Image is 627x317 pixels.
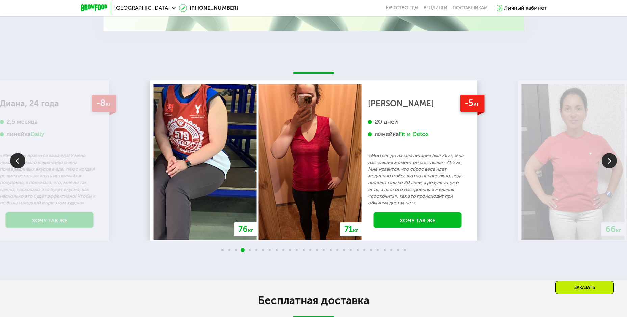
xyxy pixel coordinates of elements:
h2: Бесплатная доставка [125,294,503,307]
span: кг [353,227,358,233]
p: «Мой вес до начала питания был 76 кг, и на настоящий момент он составляет 71,2 кг. Мне нравится, ... [368,152,467,206]
span: кг [248,227,253,233]
img: Slide left [10,153,25,168]
span: кг [616,227,621,233]
a: Качество еды [386,5,418,11]
div: 20 дней [368,118,467,126]
div: 76 [234,222,258,236]
div: [PERSON_NAME] [368,100,467,107]
a: Хочу так же [6,212,94,228]
div: поставщикам [453,5,488,11]
div: 71 [340,222,363,236]
div: линейка [368,130,467,138]
div: -8 [92,95,116,112]
a: Хочу так же [374,212,462,228]
div: 66 [601,222,626,236]
div: -5 [460,95,484,112]
div: Daily [31,130,45,138]
span: [GEOGRAPHIC_DATA] [114,5,170,11]
span: кг [105,100,111,108]
a: Вендинги [424,5,447,11]
div: Fit и Detox [399,130,429,138]
div: Личный кабинет [504,4,547,12]
div: Заказать [555,281,614,294]
span: кг [473,100,479,108]
img: Slide right [602,153,617,168]
a: [PHONE_NUMBER] [179,4,238,12]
